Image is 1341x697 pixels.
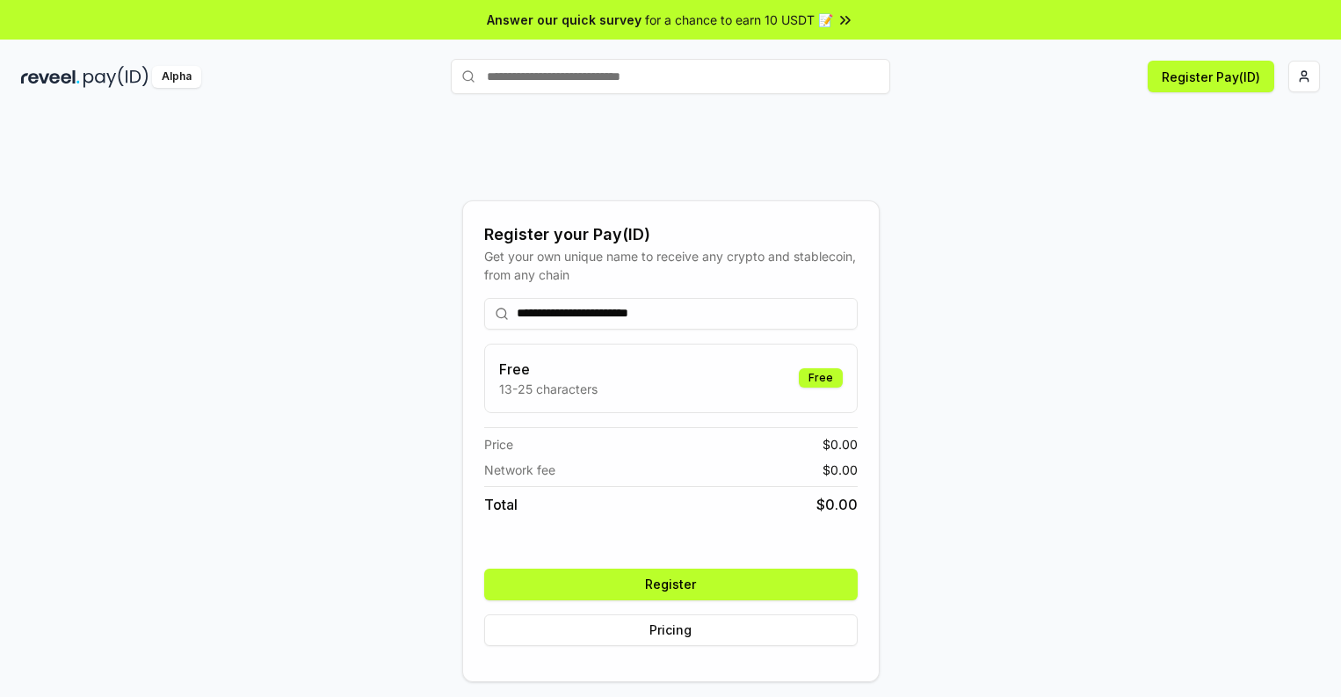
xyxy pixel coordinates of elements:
[816,494,858,515] span: $ 0.00
[499,359,598,380] h3: Free
[484,614,858,646] button: Pricing
[799,368,843,388] div: Free
[21,66,80,88] img: reveel_dark
[83,66,149,88] img: pay_id
[645,11,833,29] span: for a chance to earn 10 USDT 📝
[487,11,642,29] span: Answer our quick survey
[484,222,858,247] div: Register your Pay(ID)
[499,380,598,398] p: 13-25 characters
[823,461,858,479] span: $ 0.00
[1148,61,1274,92] button: Register Pay(ID)
[484,461,555,479] span: Network fee
[484,494,518,515] span: Total
[484,247,858,284] div: Get your own unique name to receive any crypto and stablecoin, from any chain
[484,569,858,600] button: Register
[152,66,201,88] div: Alpha
[823,435,858,454] span: $ 0.00
[484,435,513,454] span: Price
